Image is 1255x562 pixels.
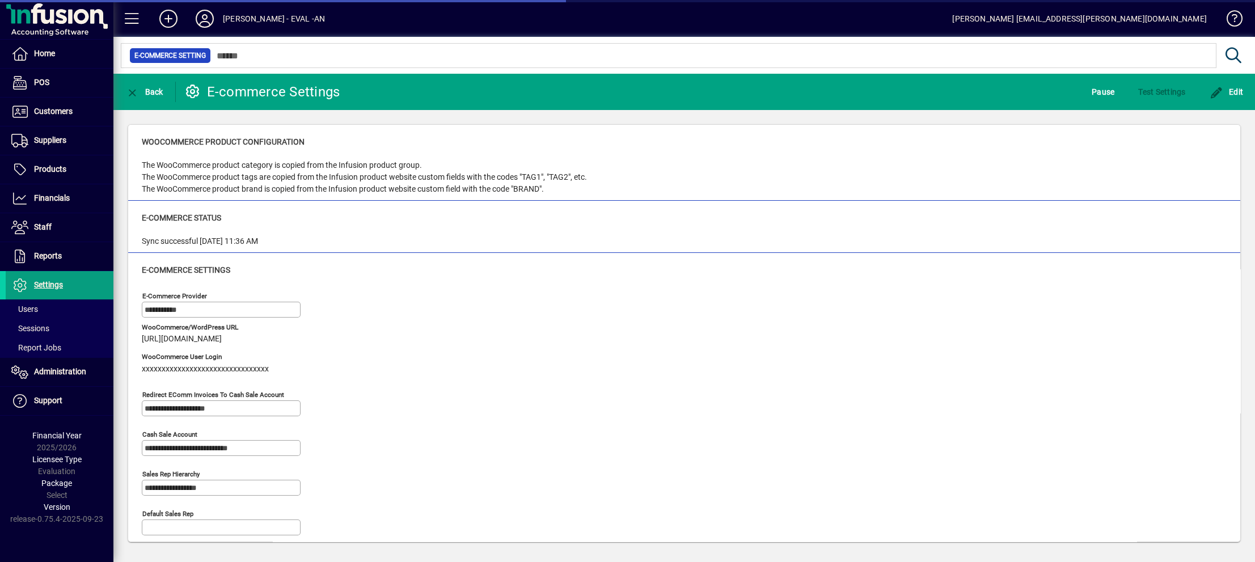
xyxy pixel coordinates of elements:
span: Administration [34,367,86,376]
a: Knowledge Base [1218,2,1241,39]
span: Financial Year [32,431,82,440]
mat-label: E-commerce Provider [142,292,207,300]
span: Package [41,479,72,488]
span: xxxxxxxxxxxxxxxxxxxxxxxxxxxxxxxx [142,365,269,374]
span: Staff [34,222,52,231]
span: Users [11,305,38,314]
a: Report Jobs [6,338,113,357]
mat-label: Cash sale account [142,430,197,438]
div: [PERSON_NAME] - EVAL -AN [223,10,325,28]
span: Reports [34,251,62,260]
span: Support [34,396,62,405]
span: Products [34,164,66,174]
span: Financials [34,193,70,202]
a: Customers [6,98,113,126]
app-page-header-button: Back [113,82,176,102]
span: WooCommerce product configuration [142,137,305,146]
span: E-commerce Setting [134,50,206,61]
a: Sessions [6,319,113,338]
span: POS [34,78,49,87]
button: Back [122,82,166,102]
a: Users [6,299,113,319]
span: Edit [1210,87,1244,96]
span: Settings [34,280,63,289]
span: Report Jobs [11,343,61,352]
mat-label: Default sales rep [142,510,193,518]
a: Home [6,40,113,68]
button: Pause [1089,82,1117,102]
span: Customers [34,107,73,116]
button: Profile [187,9,223,29]
span: [URL][DOMAIN_NAME] [142,335,222,344]
button: Add [150,9,187,29]
a: Support [6,387,113,415]
a: POS [6,69,113,97]
span: Home [34,49,55,58]
span: Version [44,502,70,512]
a: Suppliers [6,126,113,155]
span: WooCommerce User Login [142,353,269,361]
a: Administration [6,358,113,386]
span: Sessions [11,324,49,333]
span: Back [125,87,163,96]
a: Financials [6,184,113,213]
a: Reports [6,242,113,271]
button: Edit [1207,82,1246,102]
span: Licensee Type [32,455,82,464]
span: Suppliers [34,136,66,145]
mat-label: Sales Rep Hierarchy [142,470,200,478]
a: Products [6,155,113,184]
span: Pause [1092,83,1114,101]
div: [PERSON_NAME] [EMAIL_ADDRESS][PERSON_NAME][DOMAIN_NAME] [952,10,1207,28]
span: E-commerce Status [142,213,221,222]
div: The WooCommerce product category is copied from the Infusion product group. The WooCommerce produ... [142,159,587,195]
div: Sync successful [DATE] 11:36 AM [142,235,258,247]
mat-label: Redirect eComm Invoices to Cash Sale Account [142,391,284,399]
span: E-commerce Settings [142,265,230,274]
div: E-commerce Settings [184,83,340,101]
a: Staff [6,213,113,242]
